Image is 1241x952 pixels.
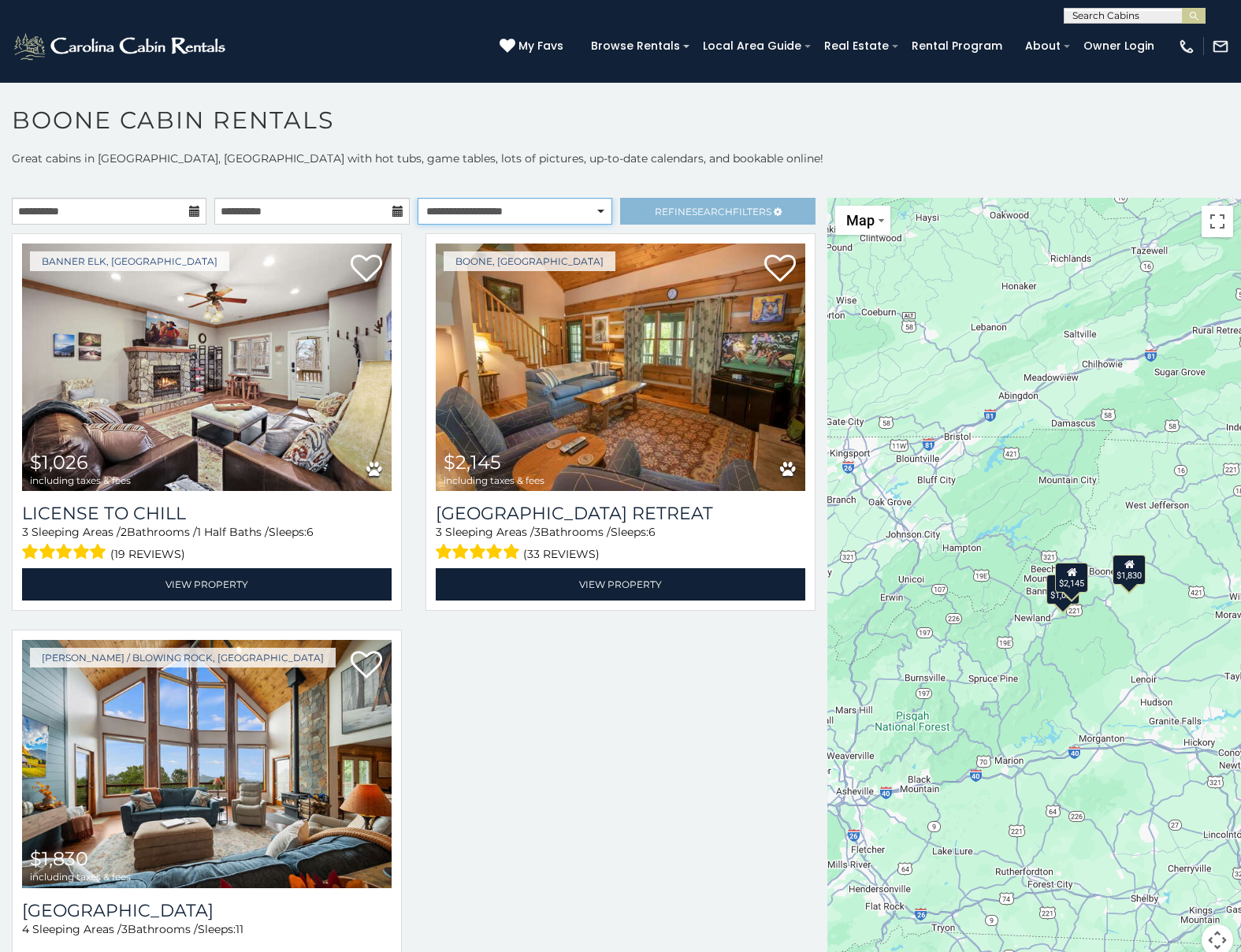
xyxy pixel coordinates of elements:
[835,206,890,235] button: Change map style
[12,31,230,62] img: White-1-2.png
[1056,563,1089,593] div: $2,145
[121,525,127,539] span: 2
[620,198,815,225] a: RefineSearchFilters
[30,451,88,474] span: $1,026
[22,524,392,564] div: Sleeping Areas / Bathrooms / Sleeps:
[695,34,809,58] a: Local Area Guide
[1017,34,1068,58] a: About
[523,544,600,564] span: (33 reviews)
[436,525,442,539] span: 3
[22,503,392,524] a: License to Chill
[22,525,28,539] span: 3
[648,525,656,539] span: 6
[655,206,771,218] span: Refine Filters
[444,251,615,271] a: Boone, [GEOGRAPHIC_DATA]
[1046,575,1079,604] div: $1,026
[30,847,88,870] span: $1,830
[351,649,382,682] a: Add to favorites
[436,568,805,601] a: View Property
[110,544,185,564] span: (19 reviews)
[307,525,314,539] span: 6
[444,451,501,474] span: $2,145
[121,922,128,936] span: 3
[22,900,392,921] h3: Parkway Place
[583,34,688,58] a: Browse Rentals
[30,872,131,882] span: including taxes & fees
[22,900,392,921] a: [GEOGRAPHIC_DATA]
[436,503,805,524] a: [GEOGRAPHIC_DATA] Retreat
[1113,555,1146,585] div: $1,830
[904,34,1010,58] a: Rental Program
[518,38,563,54] span: My Favs
[351,253,382,286] a: Add to favorites
[444,475,544,485] span: including taxes & fees
[534,525,541,539] span: 3
[22,640,392,887] a: Parkway Place $1,830 including taxes & fees
[846,212,875,229] span: Map
[436,524,805,564] div: Sleeping Areas / Bathrooms / Sleeps:
[30,251,229,271] a: Banner Elk, [GEOGRAPHIC_DATA]
[1212,38,1229,55] img: mail-regular-white.png
[436,244,805,491] a: Boulder Falls Retreat $2,145 including taxes & fees
[22,640,392,887] img: Parkway Place
[22,568,392,601] a: View Property
[692,206,733,218] span: Search
[22,922,29,936] span: 4
[1178,38,1195,55] img: phone-regular-white.png
[30,475,131,485] span: including taxes & fees
[197,525,269,539] span: 1 Half Baths /
[816,34,897,58] a: Real Estate
[22,244,392,491] a: License to Chill $1,026 including taxes & fees
[30,648,336,668] a: [PERSON_NAME] / Blowing Rock, [GEOGRAPHIC_DATA]
[1202,206,1233,237] button: Toggle fullscreen view
[436,244,805,491] img: Boulder Falls Retreat
[764,253,796,286] a: Add to favorites
[22,244,392,491] img: License to Chill
[500,38,567,55] a: My Favs
[1076,34,1162,58] a: Owner Login
[236,922,243,936] span: 11
[436,503,805,524] h3: Boulder Falls Retreat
